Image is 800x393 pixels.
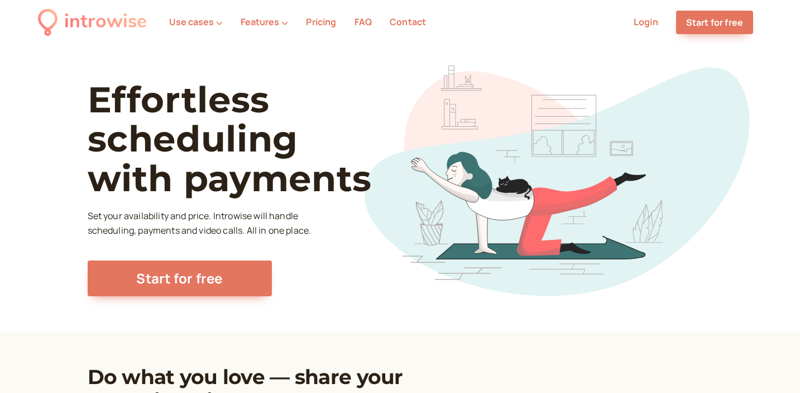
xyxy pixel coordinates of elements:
[38,7,147,37] a: introwise
[64,7,147,37] div: introwise
[241,17,288,27] button: Features
[634,16,658,28] a: Login
[390,16,426,28] a: Contact
[676,11,753,34] a: Start for free
[169,17,223,27] button: Use cases
[355,16,372,28] a: FAQ
[88,209,314,238] p: Set your availability and price. Introwise will handle scheduling, payments and video calls. All ...
[306,16,336,28] a: Pricing
[88,80,412,198] h1: Effortless scheduling with payments
[88,261,272,296] a: Start for free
